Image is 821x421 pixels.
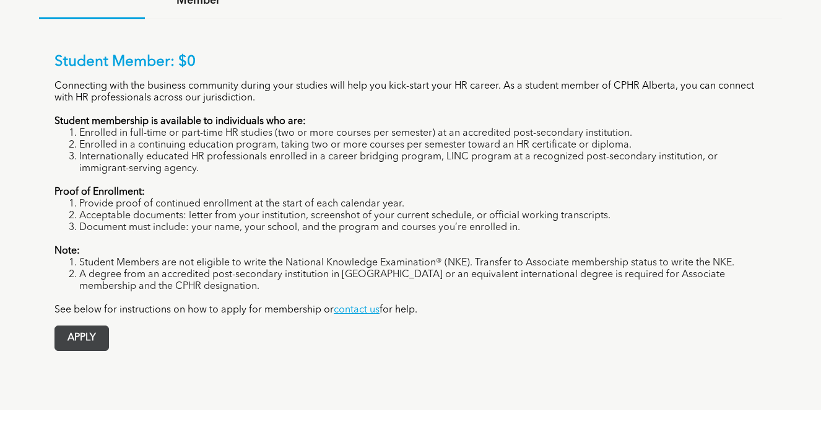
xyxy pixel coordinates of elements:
[54,304,767,316] p: See below for instructions on how to apply for membership or for help.
[79,140,767,151] li: Enrolled in a continuing education program, taking two or more courses per semester toward an HR ...
[54,326,109,351] a: APPLY
[54,81,767,104] p: Connecting with the business community during your studies will help you kick-start your HR caree...
[54,117,306,126] strong: Student membership is available to individuals who are:
[79,257,767,269] li: Student Members are not eligible to write the National Knowledge Examination® (NKE). Transfer to ...
[79,128,767,140] li: Enrolled in full-time or part-time HR studies (two or more courses per semester) at an accredited...
[79,198,767,210] li: Provide proof of continued enrollment at the start of each calendar year.
[54,187,145,197] strong: Proof of Enrollment:
[79,269,767,293] li: A degree from an accredited post-secondary institution in [GEOGRAPHIC_DATA] or an equivalent inte...
[79,151,767,175] li: Internationally educated HR professionals enrolled in a career bridging program, LINC program at ...
[54,53,767,71] p: Student Member: $0
[334,305,380,315] a: contact us
[79,222,767,234] li: Document must include: your name, your school, and the program and courses you’re enrolled in.
[54,246,80,256] strong: Note:
[55,326,108,350] span: APPLY
[79,210,767,222] li: Acceptable documents: letter from your institution, screenshot of your current schedule, or offic...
